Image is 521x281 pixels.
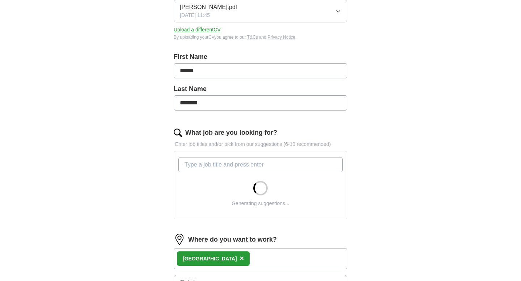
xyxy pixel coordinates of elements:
[268,35,296,40] a: Privacy Notice
[232,200,289,207] div: Generating suggestions...
[188,235,277,245] label: Where do you want to work?
[240,254,244,262] span: ×
[174,129,182,137] img: search.png
[185,128,277,138] label: What job are you looking for?
[183,255,237,263] div: [GEOGRAPHIC_DATA]
[180,12,210,19] span: [DATE] 11:45
[174,234,185,245] img: location.png
[174,26,221,34] button: Upload a differentCV
[240,253,244,264] button: ×
[174,84,347,94] label: Last Name
[174,34,347,40] div: By uploading your CV you agree to our and .
[174,140,347,148] p: Enter job titles and/or pick from our suggestions (6-10 recommended)
[180,3,237,12] span: [PERSON_NAME].pdf
[178,157,343,172] input: Type a job title and press enter
[247,35,258,40] a: T&Cs
[174,52,347,62] label: First Name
